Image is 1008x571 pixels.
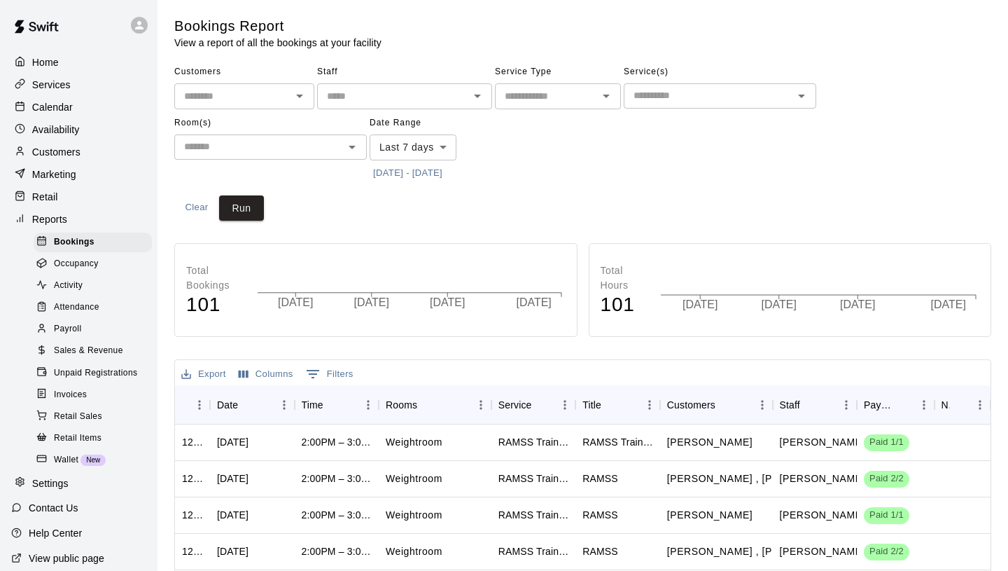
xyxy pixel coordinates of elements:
button: Sort [950,395,969,415]
div: 2:00PM – 3:00PM [302,435,372,449]
button: Sort [417,395,437,415]
div: 2:00PM – 3:00PM [302,508,372,522]
span: Occupancy [54,257,99,271]
p: Retail [32,190,58,204]
div: ID [175,385,210,425]
span: Paid 2/2 [864,472,909,486]
div: Date [210,385,295,425]
div: Activity [34,276,152,296]
a: Availability [11,119,146,140]
button: Sort [894,395,913,415]
p: Marketing [32,167,76,181]
p: Ace Frank [667,508,752,523]
div: Occupancy [34,254,152,274]
span: Retail Items [54,432,101,446]
h4: 101 [601,293,646,317]
div: RAMSS Training [498,544,569,558]
span: Service(s) [624,61,816,83]
p: Availability [32,123,80,137]
p: Reports [32,212,67,226]
tspan: [DATE] [682,298,717,310]
div: Unpaid Registrations [34,364,152,383]
span: Bookings [54,235,94,249]
p: Services [32,78,71,92]
span: Payroll [54,322,81,336]
a: Reports [11,209,146,230]
div: Retail Sales [34,407,152,427]
span: Paid 2/2 [864,545,909,558]
tspan: [DATE] [517,296,552,308]
p: View public page [29,551,104,565]
button: Sort [800,395,820,415]
button: Open [792,86,811,106]
div: Payment [864,385,893,425]
div: Payment [857,385,934,425]
button: Show filters [302,363,357,385]
p: Total Hours [601,263,646,293]
span: Activity [54,279,83,293]
div: Bookings [34,233,152,252]
div: Services [11,74,146,95]
a: Occupancy [34,253,157,275]
div: Attendance [34,298,152,317]
p: Will Fazio , Ace Frank [667,544,848,559]
div: Rooms [379,385,491,425]
p: Weightroom [386,472,442,486]
div: Customers [660,385,773,425]
tspan: [DATE] [761,298,796,310]
div: Notes [934,385,990,425]
div: Invoices [34,385,152,405]
button: Sort [238,395,258,415]
span: Wallet [54,453,78,467]
div: Mon, Aug 04, 2025 [217,544,248,558]
button: Menu [274,394,295,415]
span: Attendance [54,301,99,315]
button: Clear [174,195,219,221]
span: Invoices [54,388,87,402]
a: Unpaid Registrations [34,362,157,384]
span: Retail Sales [54,410,102,424]
span: Date Range [370,112,492,135]
a: Marketing [11,164,146,185]
div: Time [302,385,323,425]
p: View a report of all the bookings at your facility [174,36,381,50]
p: Total Bookings [186,263,243,293]
a: Invoices [34,384,157,406]
div: Home [11,52,146,73]
a: Retail Sales [34,406,157,427]
p: Nick Pinkelman [780,544,865,559]
span: New [80,456,106,464]
div: Time [295,385,379,425]
p: Weightroom [386,544,442,559]
tspan: [DATE] [840,298,875,310]
div: Sales & Revenue [34,341,152,361]
div: 2:00PM – 3:00PM [302,544,372,558]
button: Menu [836,394,857,415]
a: Retail Items [34,427,157,449]
div: Date [217,385,238,425]
button: Sort [323,395,343,415]
a: Calendar [11,97,146,118]
div: WalletNew [34,450,152,470]
div: 2:00PM – 3:00PM [302,472,372,486]
p: Help Center [29,526,82,540]
div: Notes [941,385,950,425]
a: Customers [11,142,146,163]
button: Menu [639,394,660,415]
div: Title [582,385,601,425]
div: Staff [773,385,857,425]
span: Service Type [495,61,621,83]
button: [DATE] - [DATE] [370,163,446,184]
a: WalletNew [34,449,157,471]
button: Menu [752,394,773,415]
button: Open [468,86,487,106]
tspan: [DATE] [430,296,465,308]
p: Home [32,55,59,69]
button: Menu [969,394,990,415]
div: 1254912 [182,508,203,522]
a: Retail [11,186,146,207]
